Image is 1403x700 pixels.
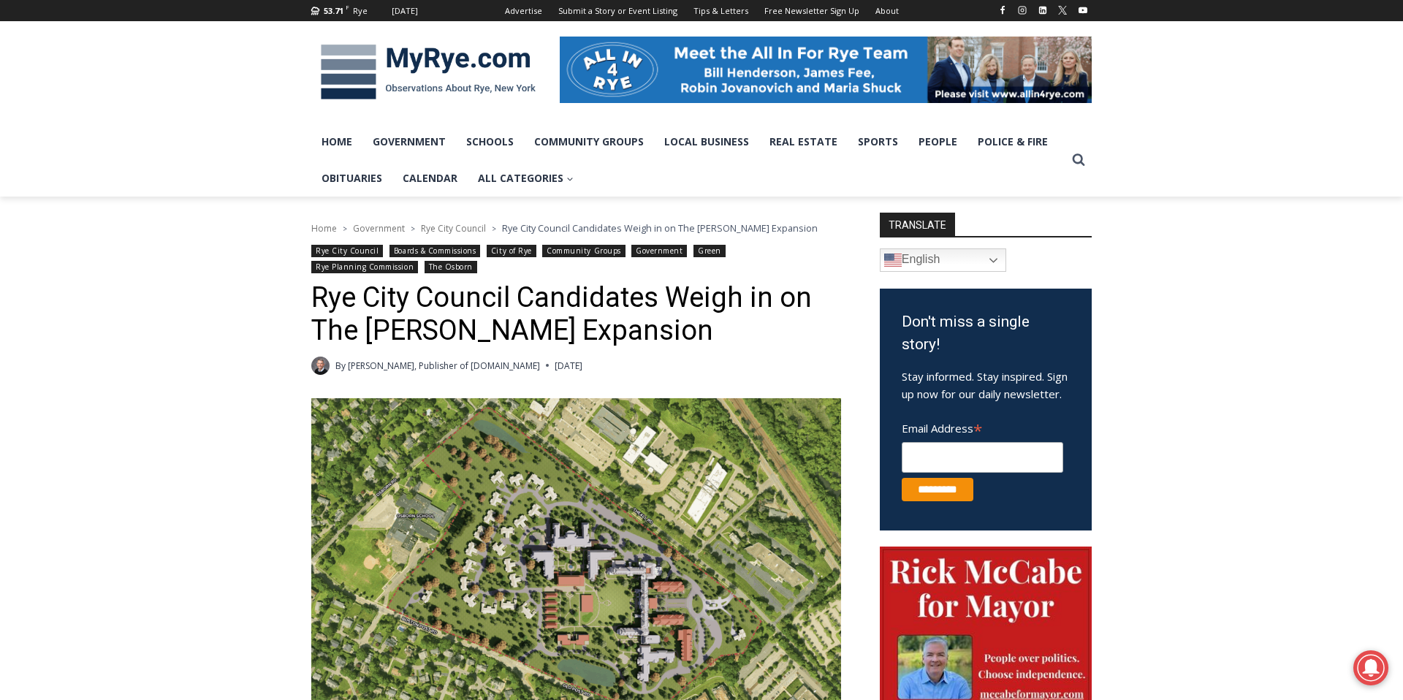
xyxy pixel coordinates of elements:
[456,123,524,160] a: Schools
[389,245,481,257] a: Boards & Commissions
[1065,147,1092,173] button: View Search Form
[693,245,726,257] a: Green
[560,37,1092,102] img: All in for Rye
[353,4,368,18] div: Rye
[353,222,405,235] a: Government
[421,222,486,235] a: Rye City Council
[311,261,418,273] a: Rye Planning Commission
[311,222,337,235] a: Home
[1054,1,1071,19] a: X
[468,160,584,197] a: All Categories
[502,221,818,235] span: Rye City Council Candidates Weigh in on The [PERSON_NAME] Expansion
[311,245,383,257] a: Rye City Council
[542,245,625,257] a: Community Groups
[487,245,536,257] a: City of Rye
[902,368,1070,403] p: Stay informed. Stay inspired. Sign up now for our daily newsletter.
[425,261,477,273] a: The Osborn
[335,359,346,373] span: By
[902,311,1070,357] h3: Don't miss a single story!
[311,123,1065,197] nav: Primary Navigation
[311,160,392,197] a: Obituaries
[362,123,456,160] a: Government
[848,123,908,160] a: Sports
[311,123,362,160] a: Home
[392,4,418,18] div: [DATE]
[994,1,1011,19] a: Facebook
[880,248,1006,272] a: English
[902,414,1063,440] label: Email Address
[311,357,330,375] a: Author image
[343,224,347,234] span: >
[880,213,955,236] strong: TRANSLATE
[311,281,841,348] h1: Rye City Council Candidates Weigh in on The [PERSON_NAME] Expansion
[654,123,759,160] a: Local Business
[311,34,545,110] img: MyRye.com
[631,245,687,257] a: Government
[1014,1,1031,19] a: Instagram
[324,5,343,16] span: 53.71
[1074,1,1092,19] a: YouTube
[908,123,967,160] a: People
[967,123,1058,160] a: Police & Fire
[311,221,841,235] nav: Breadcrumbs
[392,160,468,197] a: Calendar
[759,123,848,160] a: Real Estate
[411,224,415,234] span: >
[478,170,574,186] span: All Categories
[555,359,582,373] time: [DATE]
[884,251,902,269] img: en
[346,3,349,11] span: F
[1034,1,1052,19] a: Linkedin
[524,123,654,160] a: Community Groups
[348,359,540,372] a: [PERSON_NAME], Publisher of [DOMAIN_NAME]
[492,224,496,234] span: >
